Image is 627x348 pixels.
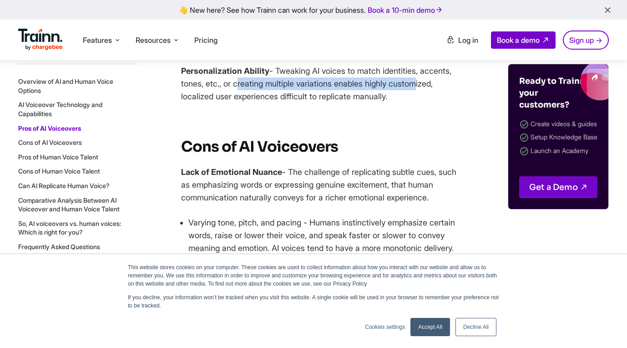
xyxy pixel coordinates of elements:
[18,182,110,189] a: Can AI Replicate Human Voice?
[441,32,484,48] a: Log in
[519,176,597,198] a: Get a Demo
[181,65,463,103] p: - Tweaking AI voices to match identities, accents, tones, etc., or creating multiple variations e...
[497,36,540,45] span: Book a demo
[181,66,269,76] strong: Personalization Ability
[181,138,338,156] strong: Cons of AI Voiceovers
[18,124,81,132] a: Pros of AI Voiceovers
[18,220,121,236] a: So, AI voiceovers vs. human voices: Which is right for you?
[365,323,405,331] a: Cookies settings
[136,35,171,45] span: Resources
[519,118,597,131] li: Create videos & guides
[181,167,282,177] strong: Lack of Emotional Nuance
[18,29,63,51] img: Trainn Logo
[563,31,609,50] a: Sign up →
[128,263,499,288] p: This website stores cookies on your computer. These cookies are used to collect information about...
[18,167,100,175] a: Cons of Human Voice Talent
[18,243,100,251] a: Frequently Asked Questions
[18,77,113,94] a: Overview of AI and Human Voice Options
[491,31,556,49] a: Book a demo
[458,36,478,45] span: Log in
[516,64,608,101] img: Trainn blogs
[188,216,463,255] li: Varying tone, pitch, and pacing - Humans instinctively emphasize certain words, raise or lower th...
[5,5,622,14] div: 👋 New here? See how Trainn can work for your business.
[128,293,499,310] p: If you decline, your information won’t be tracked when you visit this website. A single cookie wi...
[519,131,597,144] li: Setup Knowledge Base
[18,153,98,161] a: Pros of Human Voice Talent
[410,318,450,336] a: Accept All
[455,318,496,336] a: Decline All
[519,145,597,158] li: Launch an Academy
[181,166,463,204] p: - The challenge of replicating subtle cues, such as emphasizing words or expressing genuine excit...
[83,35,112,45] span: Features
[366,4,445,16] a: Book a 10-min demo
[18,196,120,213] a: Comparative Analysis Between AI Voiceover and Human Voice Talent
[18,101,102,118] a: AI Voiceover Technology and Capabilities
[194,36,217,45] a: Pricing
[18,138,82,146] a: Cons of AI Voiceovers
